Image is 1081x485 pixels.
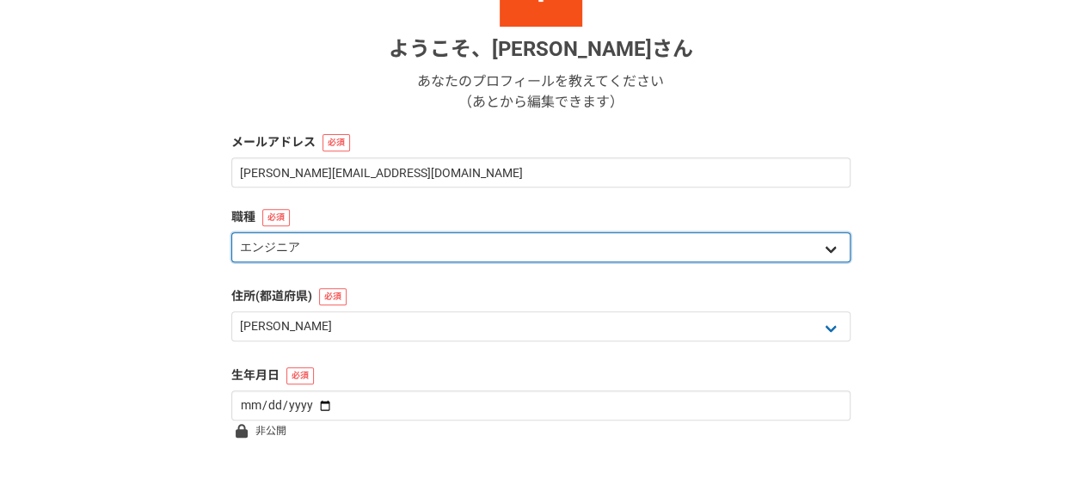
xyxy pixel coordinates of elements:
[231,287,851,305] label: 住所(都道府県)
[389,34,693,64] h1: ようこそ、 [PERSON_NAME] さん
[417,71,664,113] p: あなたのプロフィールを教えてください （あとから編集できます）
[231,366,851,384] label: 生年月日
[255,421,286,441] span: 非公開
[231,208,851,226] label: 職種
[231,133,851,151] label: メールアドレス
